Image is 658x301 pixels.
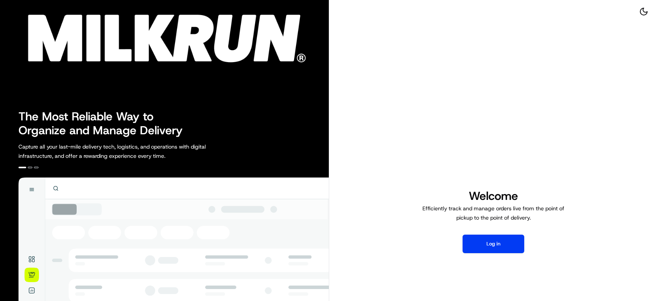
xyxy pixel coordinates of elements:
img: Company Logo [5,5,315,66]
button: Log in [463,235,524,253]
h2: The Most Reliable Way to Organize and Manage Delivery [19,110,191,137]
p: Capture all your last-mile delivery tech, logistics, and operations with digital infrastructure, ... [19,142,241,161]
h1: Welcome [419,188,567,204]
p: Efficiently track and manage orders live from the point of pickup to the point of delivery. [419,204,567,222]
